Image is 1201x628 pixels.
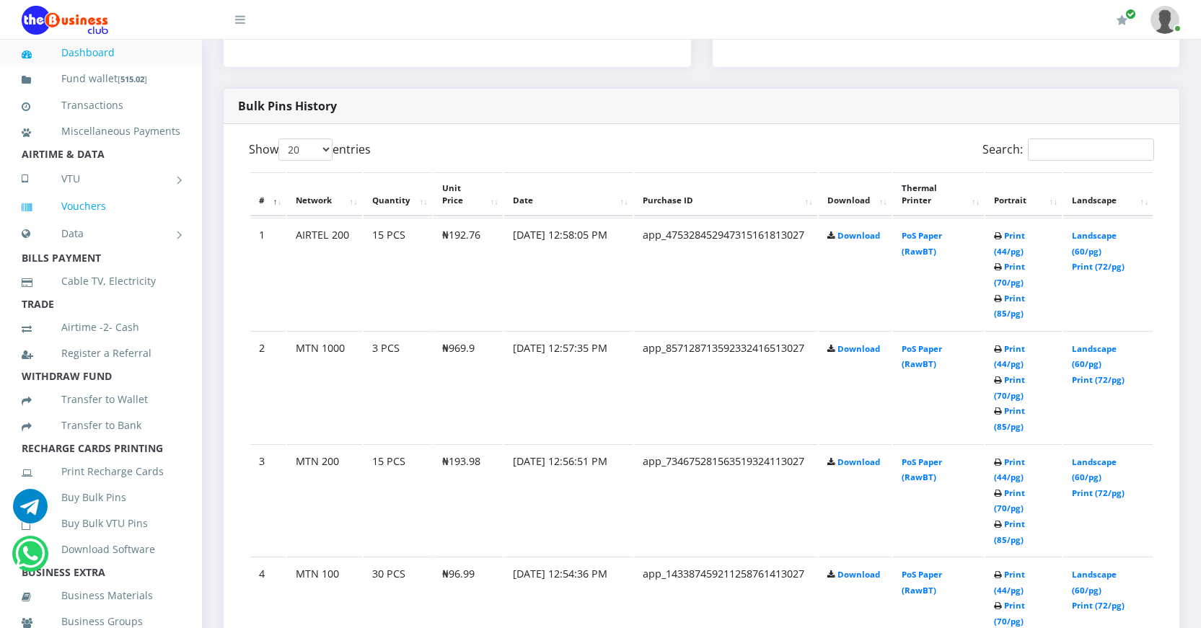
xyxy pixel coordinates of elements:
[504,444,633,556] td: [DATE] 12:56:51 PM
[634,218,817,330] td: app_475328452947315161813027
[902,456,942,483] a: PoS Paper (RawBT)
[434,331,503,443] td: ₦969.9
[120,74,144,84] b: 515.02
[250,331,286,443] td: 2
[22,190,180,223] a: Vouchers
[364,331,432,443] td: 3 PCS
[22,62,180,96] a: Fund wallet[515.02]
[22,89,180,122] a: Transactions
[287,218,362,330] td: AIRTEL 200
[22,533,180,566] a: Download Software
[1072,230,1117,257] a: Landscape (60/pg)
[1072,374,1125,385] a: Print (72/pg)
[287,331,362,443] td: MTN 1000
[994,456,1025,483] a: Print (44/pg)
[1028,138,1154,161] input: Search:
[22,216,180,252] a: Data
[22,36,180,69] a: Dashboard
[1125,9,1136,19] span: Renew/Upgrade Subscription
[250,444,286,556] td: 3
[994,374,1025,401] a: Print (70/pg)
[278,138,333,161] select: Showentries
[994,569,1025,596] a: Print (44/pg)
[1072,343,1117,370] a: Landscape (60/pg)
[238,98,337,114] strong: Bulk Pins History
[1063,172,1153,217] th: Landscape: activate to sort column ascending
[22,161,180,197] a: VTU
[994,261,1025,288] a: Print (70/pg)
[22,507,180,540] a: Buy Bulk VTU Pins
[504,172,633,217] th: Date: activate to sort column ascending
[985,172,1062,217] th: Portrait: activate to sort column ascending
[634,172,817,217] th: Purchase ID: activate to sort column ascending
[22,337,180,370] a: Register a Referral
[287,172,362,217] th: Network: activate to sort column ascending
[994,343,1025,370] a: Print (44/pg)
[902,343,942,370] a: PoS Paper (RawBT)
[994,293,1025,319] a: Print (85/pg)
[364,172,432,217] th: Quantity: activate to sort column ascending
[118,74,147,84] small: [ ]
[1072,487,1125,498] a: Print (72/pg)
[434,444,503,556] td: ₦193.98
[982,138,1154,161] label: Search:
[22,115,180,148] a: Miscellaneous Payments
[15,547,45,571] a: Chat for support
[837,343,880,354] a: Download
[13,500,48,523] a: Chat for support
[22,409,180,442] a: Transfer to Bank
[994,405,1025,432] a: Print (85/pg)
[22,311,180,344] a: Airtime -2- Cash
[994,487,1025,514] a: Print (70/pg)
[249,138,371,161] label: Show entries
[22,6,108,35] img: Logo
[902,569,942,596] a: PoS Paper (RawBT)
[1072,456,1117,483] a: Landscape (60/pg)
[902,230,942,257] a: PoS Paper (RawBT)
[994,518,1025,545] a: Print (85/pg)
[434,172,503,217] th: Unit Price: activate to sort column ascending
[364,444,432,556] td: 15 PCS
[434,218,503,330] td: ₦192.76
[504,331,633,443] td: [DATE] 12:57:35 PM
[837,569,880,580] a: Download
[634,444,817,556] td: app_734675281563519324113027
[364,218,432,330] td: 15 PCS
[22,455,180,488] a: Print Recharge Cards
[287,444,362,556] td: MTN 200
[994,600,1025,627] a: Print (70/pg)
[634,331,817,443] td: app_857128713592332416513027
[250,172,286,217] th: #: activate to sort column descending
[1072,261,1125,272] a: Print (72/pg)
[819,172,892,217] th: Download: activate to sort column ascending
[504,218,633,330] td: [DATE] 12:58:05 PM
[1117,14,1127,26] i: Renew/Upgrade Subscription
[1151,6,1179,34] img: User
[837,230,880,241] a: Download
[250,218,286,330] td: 1
[22,481,180,514] a: Buy Bulk Pins
[22,265,180,298] a: Cable TV, Electricity
[837,456,880,467] a: Download
[893,172,985,217] th: Thermal Printer: activate to sort column ascending
[22,383,180,416] a: Transfer to Wallet
[1072,569,1117,596] a: Landscape (60/pg)
[22,579,180,612] a: Business Materials
[1072,600,1125,611] a: Print (72/pg)
[994,230,1025,257] a: Print (44/pg)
